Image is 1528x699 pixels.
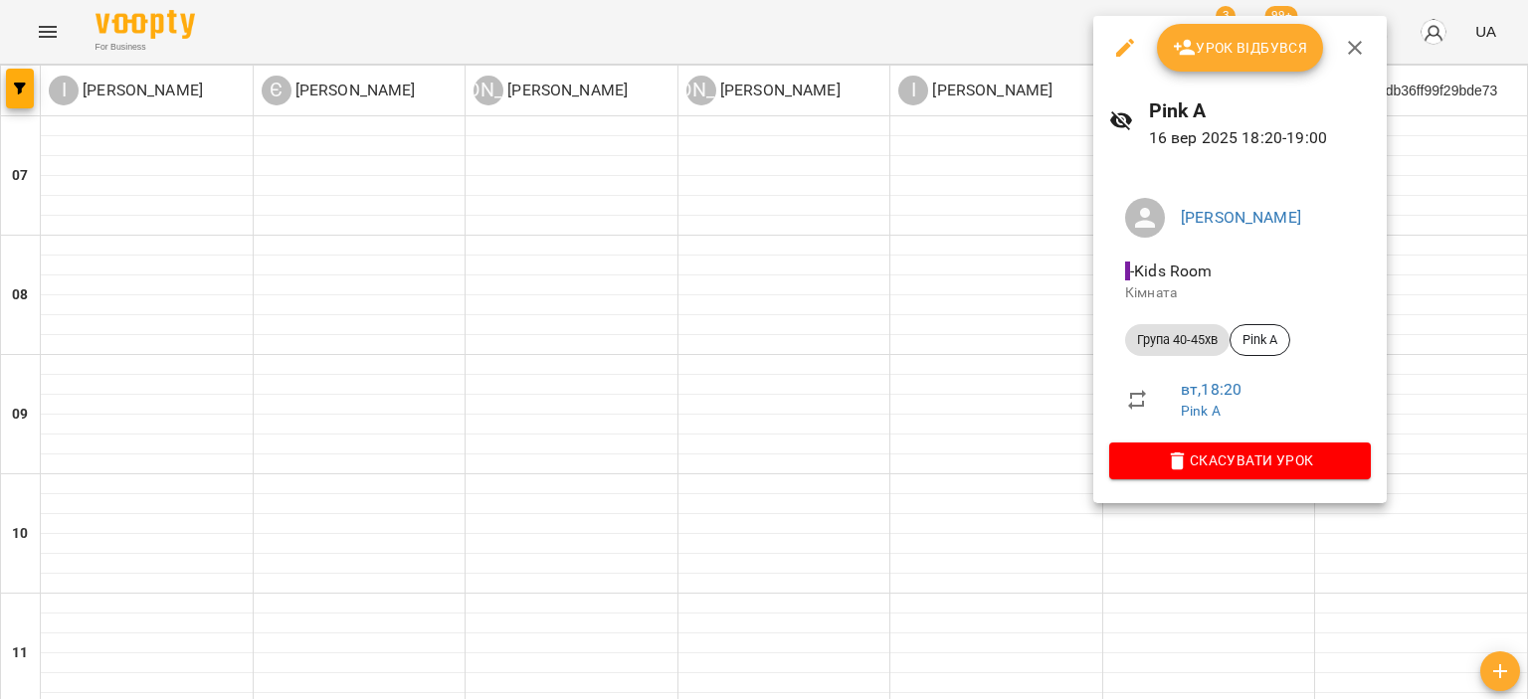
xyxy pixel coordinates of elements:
span: Група 40-45хв [1125,331,1230,349]
a: Pink A [1181,403,1221,419]
a: вт , 18:20 [1181,380,1241,399]
span: - Kids Room [1125,262,1217,280]
p: Кімната [1125,283,1355,303]
button: Скасувати Урок [1109,442,1371,478]
h6: Pink A [1149,95,1371,126]
span: Pink A [1231,331,1289,349]
div: Pink A [1230,324,1290,356]
span: Скасувати Урок [1125,448,1355,472]
span: Урок відбувся [1173,36,1308,60]
a: [PERSON_NAME] [1181,208,1301,227]
p: 16 вер 2025 18:20 - 19:00 [1149,126,1371,150]
button: Урок відбувся [1157,24,1324,72]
